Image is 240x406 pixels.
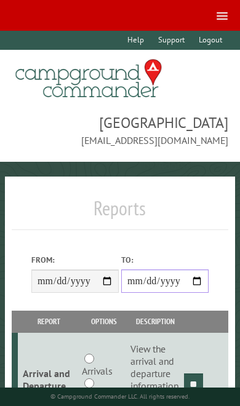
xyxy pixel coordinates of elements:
th: Report [18,311,79,332]
span: [GEOGRAPHIC_DATA] [EMAIL_ADDRESS][DOMAIN_NAME] [12,113,228,147]
h1: Reports [12,196,228,230]
a: Help [121,31,150,50]
img: Campground Commander [12,55,166,103]
label: From: [31,254,119,266]
a: Support [152,31,190,50]
small: © Campground Commander LLC. All rights reserved. [50,392,190,400]
th: Description [129,311,182,332]
label: Arrivals [82,364,113,378]
a: Logout [193,31,228,50]
th: Options [79,311,128,332]
label: To: [121,254,209,266]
